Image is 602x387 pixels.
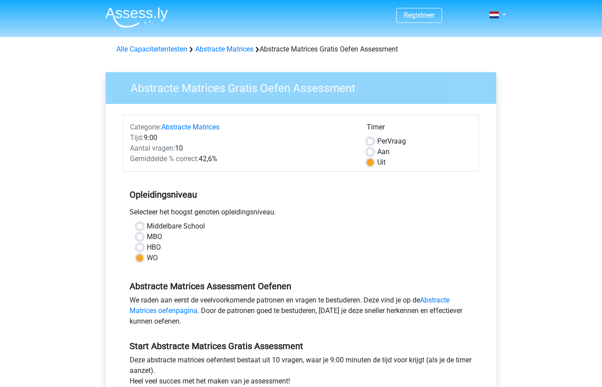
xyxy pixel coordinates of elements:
[377,137,387,145] span: Per
[123,295,479,330] div: We raden aan eerst de veelvoorkomende patronen en vragen te bestuderen. Deze vind je op de . Door...
[147,242,161,253] label: HBO
[130,186,472,203] h5: Opleidingsniveau
[120,78,490,95] h3: Abstracte Matrices Gratis Oefen Assessment
[130,155,199,163] span: Gemiddelde % correct:
[116,45,187,53] a: Alle Capaciteitentesten
[130,133,144,142] span: Tijd:
[147,232,162,242] label: MBO
[377,136,406,147] label: Vraag
[367,122,472,136] div: Timer
[123,154,360,164] div: 42,6%
[113,44,489,55] div: Abstracte Matrices Gratis Oefen Assessment
[130,144,175,152] span: Aantal vragen:
[147,253,158,263] label: WO
[123,143,360,154] div: 10
[123,207,479,221] div: Selecteer het hoogst genoten opleidingsniveau.
[195,45,253,53] a: Abstracte Matrices
[147,221,205,232] label: Middelbare School
[377,157,386,168] label: Uit
[161,123,219,131] a: Abstracte Matrices
[130,123,161,131] span: Categorie:
[377,147,390,157] label: Aan
[404,11,435,19] a: Registreer
[130,281,472,291] h5: Abstracte Matrices Assessment Oefenen
[130,341,472,351] h5: Start Abstracte Matrices Gratis Assessment
[105,7,168,28] img: Assessly
[123,133,360,143] div: 9:00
